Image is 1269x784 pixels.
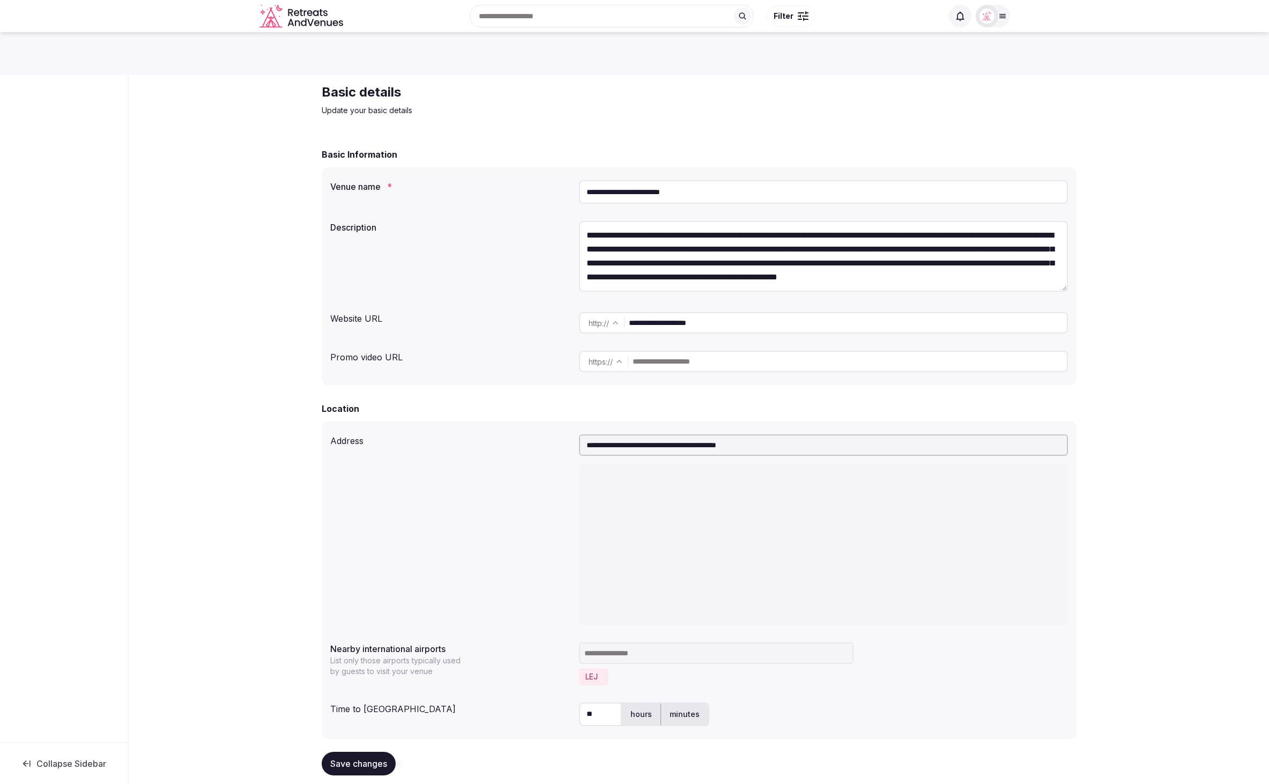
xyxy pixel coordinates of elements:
button: Save changes [322,752,396,775]
button: Collapse Sidebar [9,752,119,775]
button: Filter [767,6,815,26]
img: miaceralde [979,9,995,24]
a: Visit the homepage [259,4,345,28]
span: Collapse Sidebar [36,758,106,769]
span: Save changes [330,758,387,769]
svg: Retreats and Venues company logo [259,4,345,28]
span: Filter [774,11,793,21]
